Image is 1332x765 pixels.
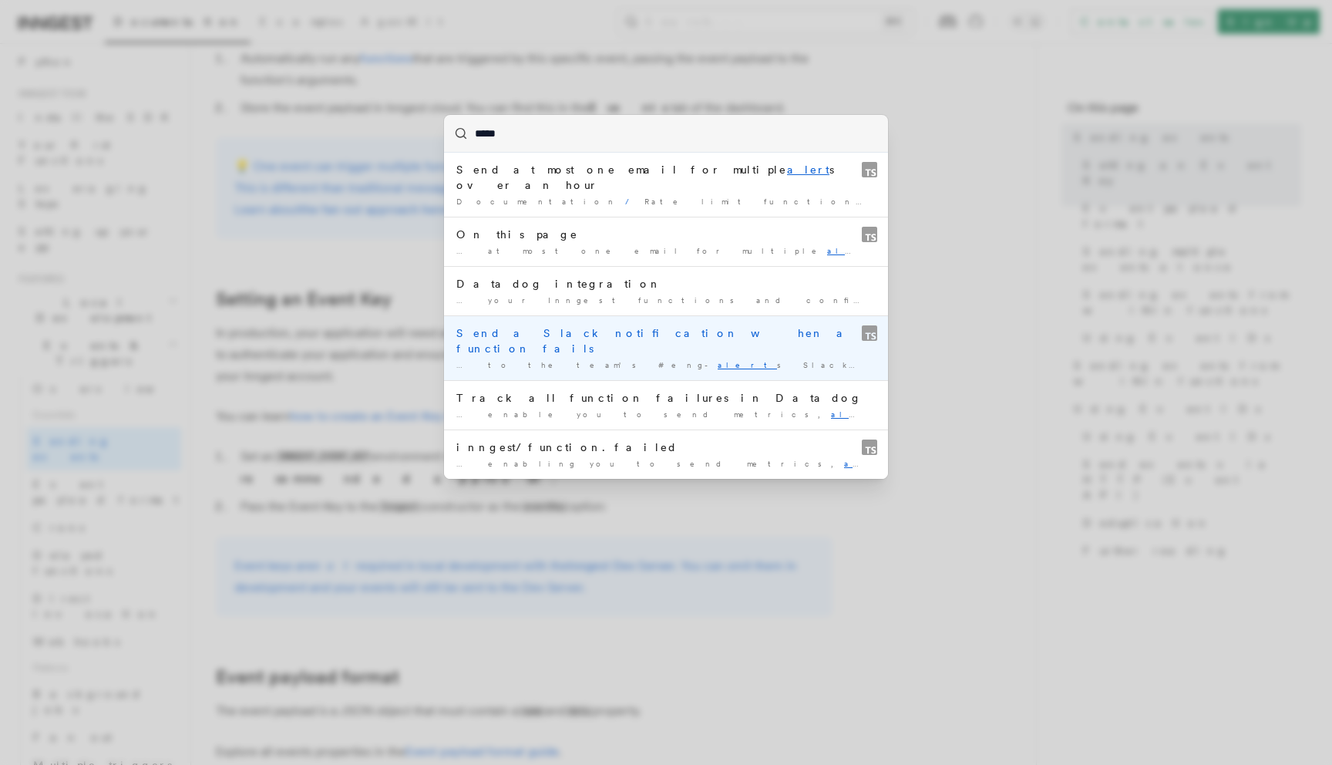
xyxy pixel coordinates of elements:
[787,163,829,176] mark: alert
[844,459,903,468] mark: alert
[625,197,638,206] span: /
[831,409,890,419] mark: alert
[644,197,988,206] span: Rate limit function execution
[456,458,876,470] div: … enabling you to send metrics, s, or events to external …
[827,246,886,255] mark: alert
[456,440,876,455] div: inngest/function.failed
[718,360,777,369] mark: alert
[456,390,876,406] div: Track all function failures in Datadog
[456,295,876,306] div: … your Inngest functions and configure s based on your Inngest …
[456,197,619,206] span: Documentation
[456,276,876,292] div: Datadog integration
[456,409,876,420] div: … enable you to send metrics, s, or events to external …
[456,227,876,242] div: On this page
[456,325,876,356] div: Send a Slack notification when a function fails
[456,359,876,371] div: … to the team's #eng- s Slack channel using the …
[456,162,876,193] div: Send at most one email for multiple s over an hour
[456,245,876,257] div: … at most one email for multiple s over an hour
